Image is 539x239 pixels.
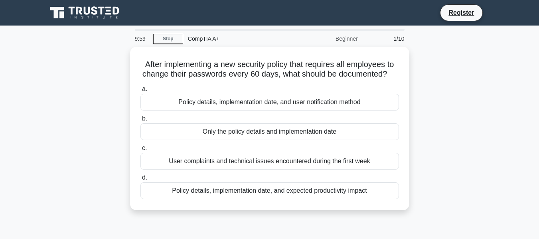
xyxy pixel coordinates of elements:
[153,34,183,44] a: Stop
[183,31,293,47] div: CompTIA A+
[142,85,147,92] span: a.
[142,144,147,151] span: c.
[363,31,409,47] div: 1/10
[142,174,147,181] span: d.
[140,123,399,140] div: Only the policy details and implementation date
[140,59,400,79] h5: After implementing a new security policy that requires all employees to change their passwords ev...
[293,31,363,47] div: Beginner
[444,8,479,18] a: Register
[140,182,399,199] div: Policy details, implementation date, and expected productivity impact
[130,31,153,47] div: 9:59
[142,115,147,122] span: b.
[140,153,399,170] div: User complaints and technical issues encountered during the first week
[140,94,399,111] div: Policy details, implementation date, and user notification method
